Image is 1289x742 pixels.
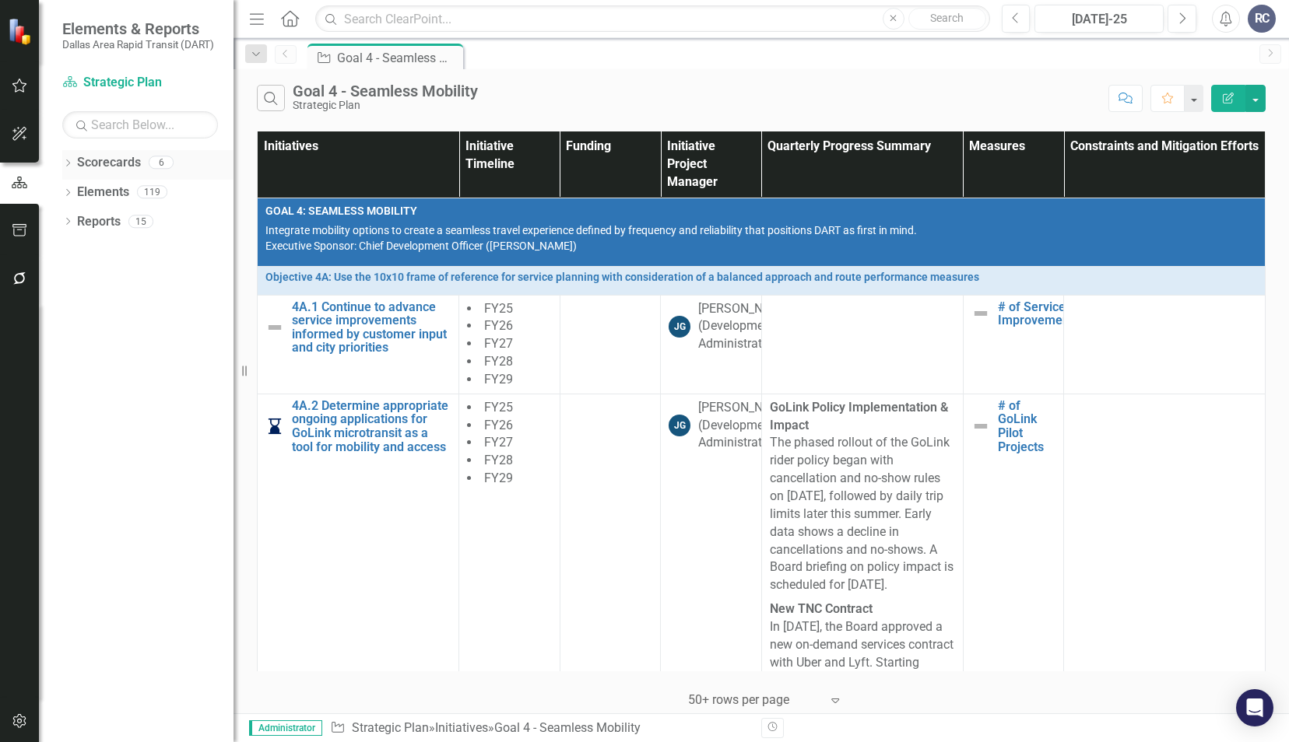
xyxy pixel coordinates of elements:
td: Double-Click to Edit Right Click for Context Menu [258,295,459,394]
p: In [DATE], the Board approved a new on-demand services contract with Uber and Lyft. Starting [DAT... [770,597,955,728]
div: Goal 4 - Seamless Mobility [494,720,641,735]
td: Double-Click to Edit [1064,295,1266,394]
a: 4A.1 Continue to advance service improvements informed by customer input and city priorities [292,300,451,355]
td: Double-Click to Edit Right Click for Context Menu [258,266,1266,295]
div: » » [330,719,750,737]
div: Strategic Plan [293,100,478,111]
div: Goal 4 - Seamless Mobility [337,48,459,68]
div: JG [669,316,690,338]
strong: New TNC Contract [770,601,873,616]
div: 119 [137,186,167,199]
span: FY25 [484,400,513,415]
span: Elements & Reports [62,19,214,38]
a: # of Service Improvements [998,300,1080,327]
td: Double-Click to Edit [560,295,661,394]
span: FY29 [484,372,513,387]
button: RC [1248,5,1276,33]
a: Reports [77,213,121,231]
img: In Progress [265,417,284,436]
div: JG [669,415,690,436]
img: ClearPoint Strategy [8,18,35,45]
img: Not Defined [971,417,990,436]
a: 4A.2 Determine appropriate ongoing applications for GoLink microtransit as a tool for mobility an... [292,399,451,453]
span: FY27 [484,435,513,450]
td: Double-Click to Edit Right Click for Context Menu [963,295,1064,394]
span: FY28 [484,453,513,467]
p: Integrate mobility options to create a seamless travel experience defined by frequency and reliab... [265,222,1257,254]
span: Administrator [249,720,322,736]
a: Strategic Plan [352,720,429,735]
div: [PERSON_NAME] (Development Administration) [698,399,792,453]
strong: GoLink Policy Implementation & Impact [770,400,948,432]
a: # of GoLink Pilot Projects [998,399,1056,453]
small: Dallas Area Rapid Transit (DART) [62,38,214,51]
div: 15 [128,215,153,228]
img: Not Defined [971,304,990,323]
button: Search [908,8,986,30]
a: Strategic Plan [62,74,218,92]
input: Search Below... [62,111,218,138]
span: FY26 [484,318,513,333]
td: Double-Click to Edit [661,295,762,394]
a: Initiatives [435,720,488,735]
td: Double-Click to Edit [459,295,560,394]
div: [DATE]-25 [1040,10,1158,29]
span: FY25 [484,301,513,316]
p: The phased rollout of the GoLink rider policy began with cancellation and no-show rules on [DATE]... [770,399,955,597]
a: Objective 4A: Use the 10x10 frame of reference for service planning with consideration of a balan... [265,271,1257,283]
span: FY26 [484,418,513,432]
div: Goal 4 - Seamless Mobility [293,82,478,100]
td: Double-Click to Edit [258,198,1266,266]
span: FY27 [484,336,513,351]
a: Scorecards [77,154,141,172]
div: [PERSON_NAME] (Development Administration) [698,300,792,354]
td: Double-Click to Edit [761,295,963,394]
div: 6 [149,156,174,170]
span: Search [930,12,964,24]
img: Not Defined [265,318,284,337]
input: Search ClearPoint... [315,5,989,33]
button: [DATE]-25 [1034,5,1164,33]
div: Open Intercom Messenger [1236,689,1273,726]
span: FY29 [484,471,513,485]
a: Elements [77,184,129,201]
span: FY28 [484,354,513,369]
span: GOAL 4: SEAMLESS MOBILITY [265,203,1257,219]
